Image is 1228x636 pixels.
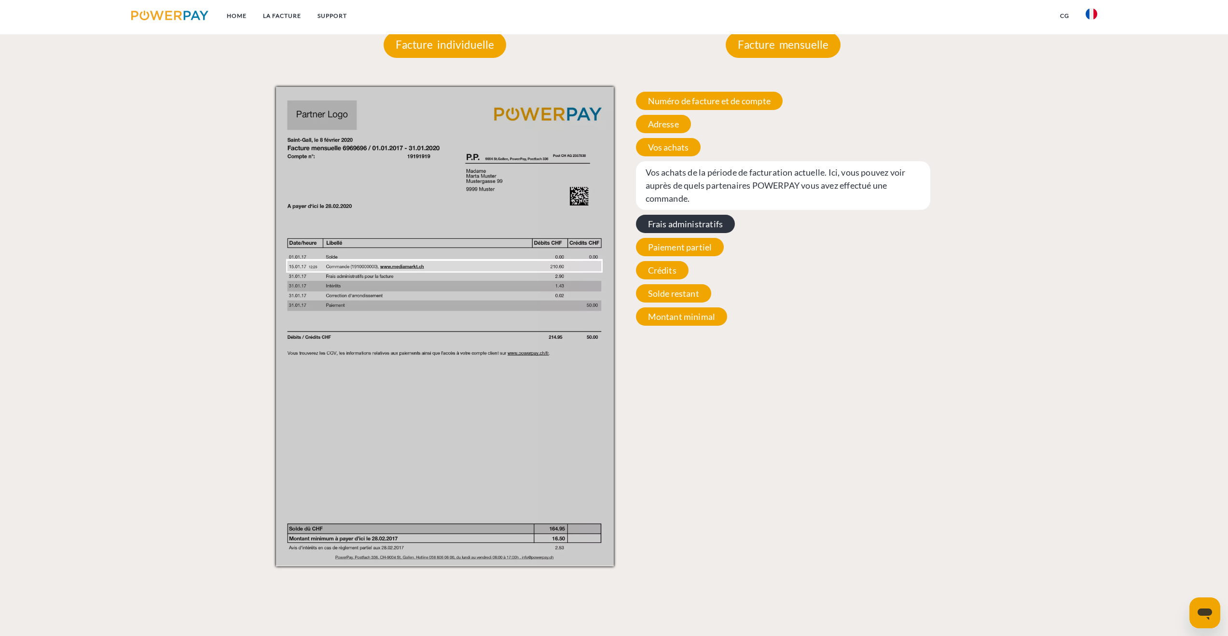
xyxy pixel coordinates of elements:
a: Home [219,7,255,25]
span: Paiement partiel [636,238,724,256]
span: Montant minimal [636,307,728,326]
span: Vos achats [636,138,701,156]
a: CG [1052,7,1077,25]
img: fr [1086,8,1097,20]
img: logo-powerpay.svg [131,11,209,20]
span: Numéro de facture et de compte [636,92,783,110]
p: Facture individuelle [384,32,506,58]
a: LA FACTURE [255,7,309,25]
span: Frais administratifs [636,215,735,233]
span: Crédits [636,261,689,279]
p: Facture mensuelle [726,32,841,58]
iframe: Bouton de lancement de la fenêtre de messagerie [1189,597,1220,628]
a: Support [309,7,355,25]
span: Adresse [636,115,691,133]
span: Vos achats de la période de facturation actuelle. Ici, vous pouvez voir auprès de quels partenair... [636,161,931,210]
span: Solde restant [636,284,711,303]
img: mask_11.png [276,87,614,565]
